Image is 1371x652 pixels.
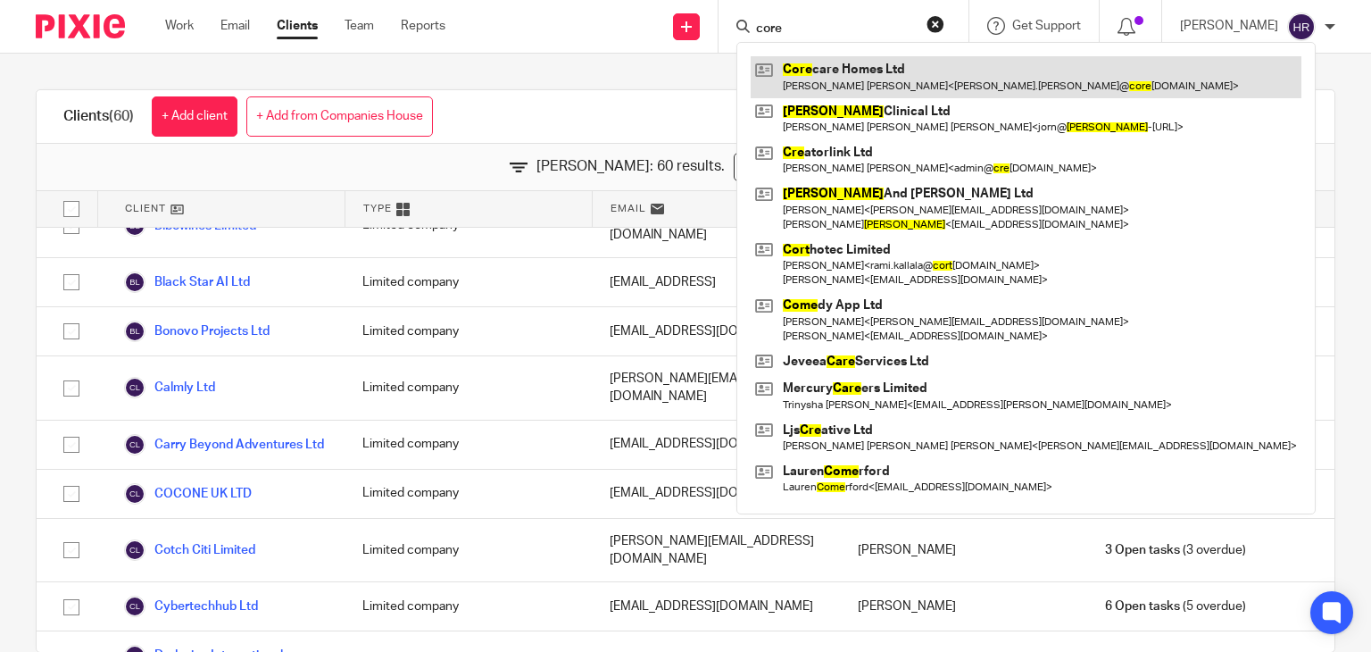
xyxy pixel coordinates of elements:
[345,582,592,631] div: Limited company
[124,377,215,398] a: Calmly Ltd
[1105,598,1180,615] span: 6 Open tasks
[246,96,433,137] a: + Add from Companies House
[754,21,915,38] input: Search
[124,321,145,342] img: svg%3E
[124,539,145,561] img: svg%3E
[63,107,134,126] h1: Clients
[124,539,255,561] a: Cotch Citi Limited
[1105,541,1180,559] span: 3 Open tasks
[1287,13,1316,41] img: svg%3E
[734,153,783,181] a: Clear
[124,434,324,456] a: Carry Beyond Adventures Ltd
[592,258,839,306] div: [EMAIL_ADDRESS]
[165,17,194,35] a: Work
[220,17,250,35] a: Email
[536,156,725,177] span: [PERSON_NAME]: 60 results.
[345,421,592,469] div: Limited company
[592,356,839,420] div: [PERSON_NAME][EMAIL_ADDRESS][DOMAIN_NAME]
[592,470,839,518] div: [EMAIL_ADDRESS][DOMAIN_NAME]
[109,109,134,123] span: (60)
[363,201,392,216] span: Type
[345,356,592,420] div: Limited company
[124,483,252,505] a: COCONE UK LTD
[54,192,88,226] input: Select all
[124,321,270,342] a: Bonovo Projects Ltd
[592,421,839,469] div: [EMAIL_ADDRESS][DOMAIN_NAME]
[611,201,646,216] span: Email
[125,201,166,216] span: Client
[345,470,592,518] div: Limited company
[1105,598,1246,615] span: (5 overdue)
[277,17,318,35] a: Clients
[152,96,237,137] a: + Add client
[1105,541,1246,559] span: (3 overdue)
[36,14,125,38] img: Pixie
[840,582,1087,631] div: [PERSON_NAME]
[124,272,250,293] a: Black Star AI Ltd
[926,15,944,33] button: Clear
[840,519,1087,582] div: [PERSON_NAME]
[592,582,839,631] div: [EMAIL_ADDRESS][DOMAIN_NAME]
[1180,17,1278,35] p: [PERSON_NAME]
[124,596,258,617] a: Cybertechhub Ltd
[592,307,839,355] div: [EMAIL_ADDRESS][DOMAIN_NAME]
[124,272,145,293] img: svg%3E
[124,483,145,505] img: svg%3E
[345,17,374,35] a: Team
[1012,20,1081,32] span: Get Support
[592,519,839,582] div: [PERSON_NAME][EMAIL_ADDRESS][DOMAIN_NAME]
[345,258,592,306] div: Limited company
[124,377,145,398] img: svg%3E
[345,307,592,355] div: Limited company
[401,17,445,35] a: Reports
[345,519,592,582] div: Limited company
[124,596,145,617] img: svg%3E
[124,434,145,456] img: svg%3E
